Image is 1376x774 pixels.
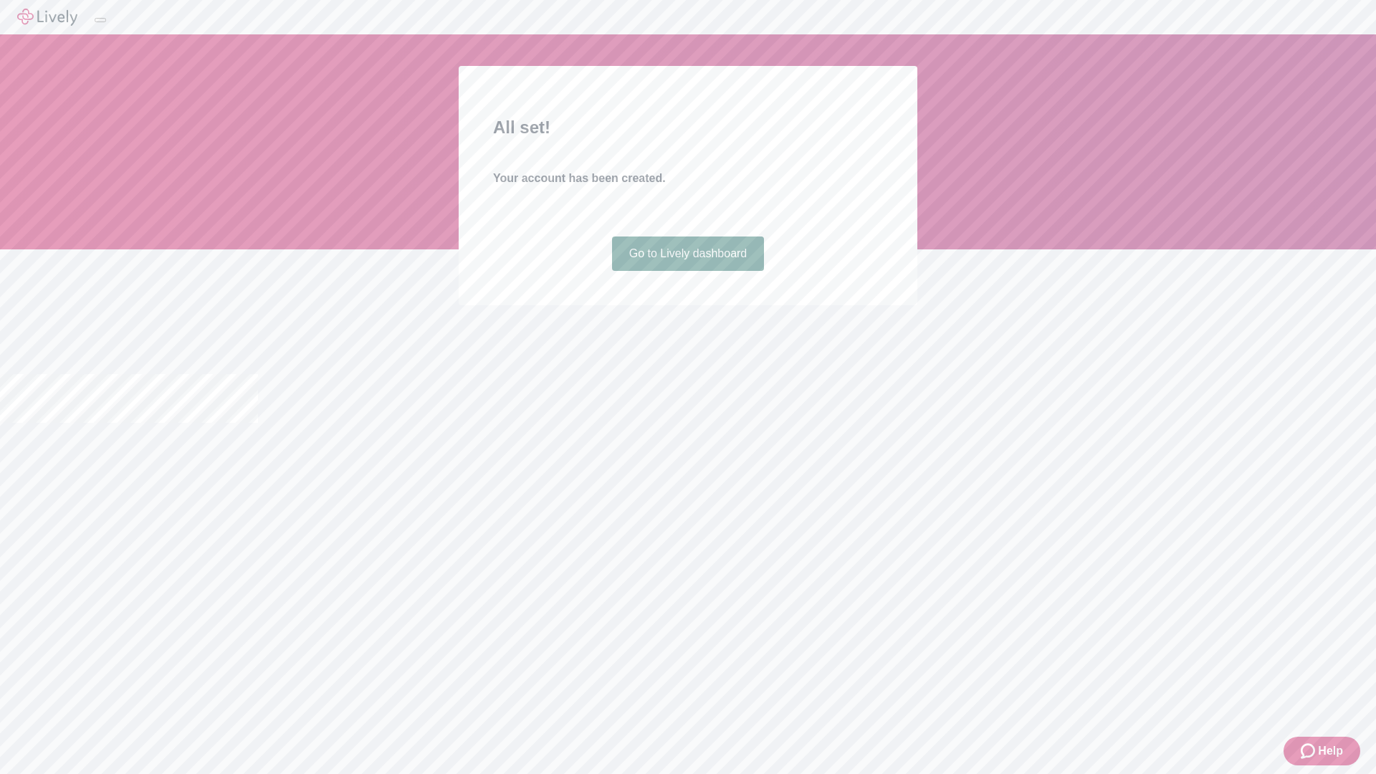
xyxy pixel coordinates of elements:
[612,236,765,271] a: Go to Lively dashboard
[1301,742,1318,760] svg: Zendesk support icon
[1318,742,1343,760] span: Help
[17,9,77,26] img: Lively
[95,18,106,22] button: Log out
[493,170,883,187] h4: Your account has been created.
[1284,737,1360,765] button: Zendesk support iconHelp
[493,115,883,140] h2: All set!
